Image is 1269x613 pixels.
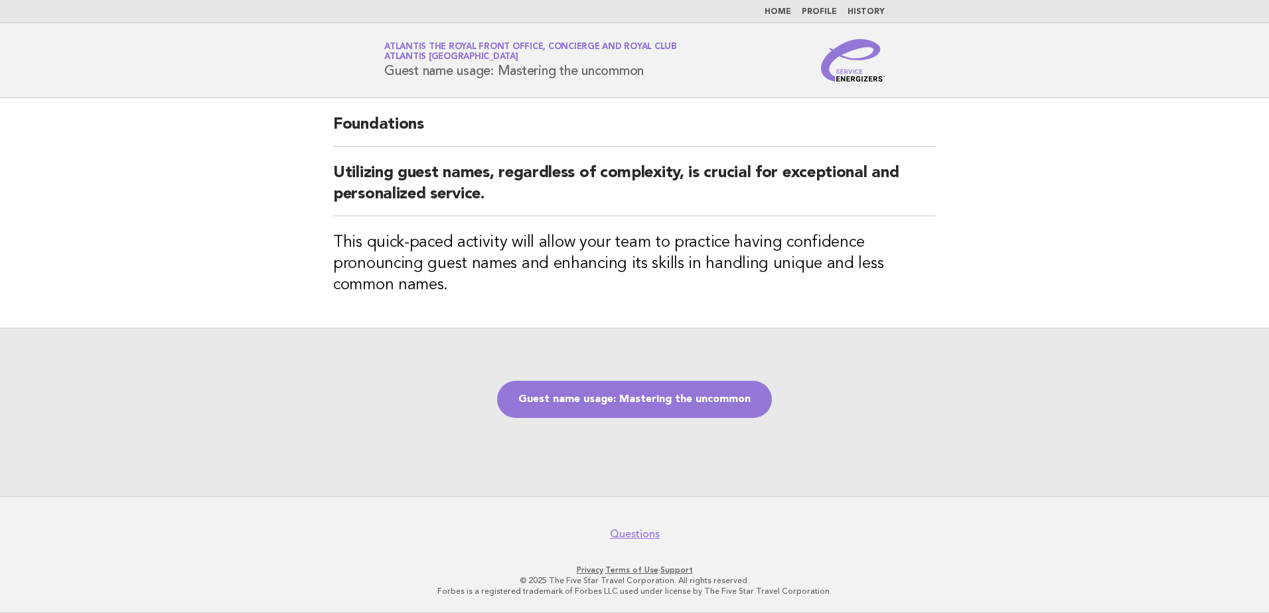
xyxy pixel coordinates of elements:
[333,163,936,216] h2: Utilizing guest names, regardless of complexity, is crucial for exceptional and personalized serv...
[577,565,603,575] a: Privacy
[660,565,693,575] a: Support
[765,8,791,16] a: Home
[333,232,936,296] h3: This quick-paced activity will allow your team to practice having confidence pronouncing guest na...
[848,8,885,16] a: History
[384,43,677,78] h1: Guest name usage: Mastering the uncommon
[333,114,936,147] h2: Foundations
[605,565,658,575] a: Terms of Use
[228,586,1041,596] p: Forbes is a registered trademark of Forbes LLC used under license by The Five Star Travel Corpora...
[497,381,772,418] a: Guest name usage: Mastering the uncommon
[821,39,885,82] img: Service Energizers
[384,42,677,61] a: Atlantis The Royal Front Office, Concierge and Royal ClubAtlantis [GEOGRAPHIC_DATA]
[384,53,518,62] span: Atlantis [GEOGRAPHIC_DATA]
[610,527,660,541] a: Questions
[228,575,1041,586] p: © 2025 The Five Star Travel Corporation. All rights reserved.
[228,565,1041,575] p: · ·
[802,8,837,16] a: Profile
